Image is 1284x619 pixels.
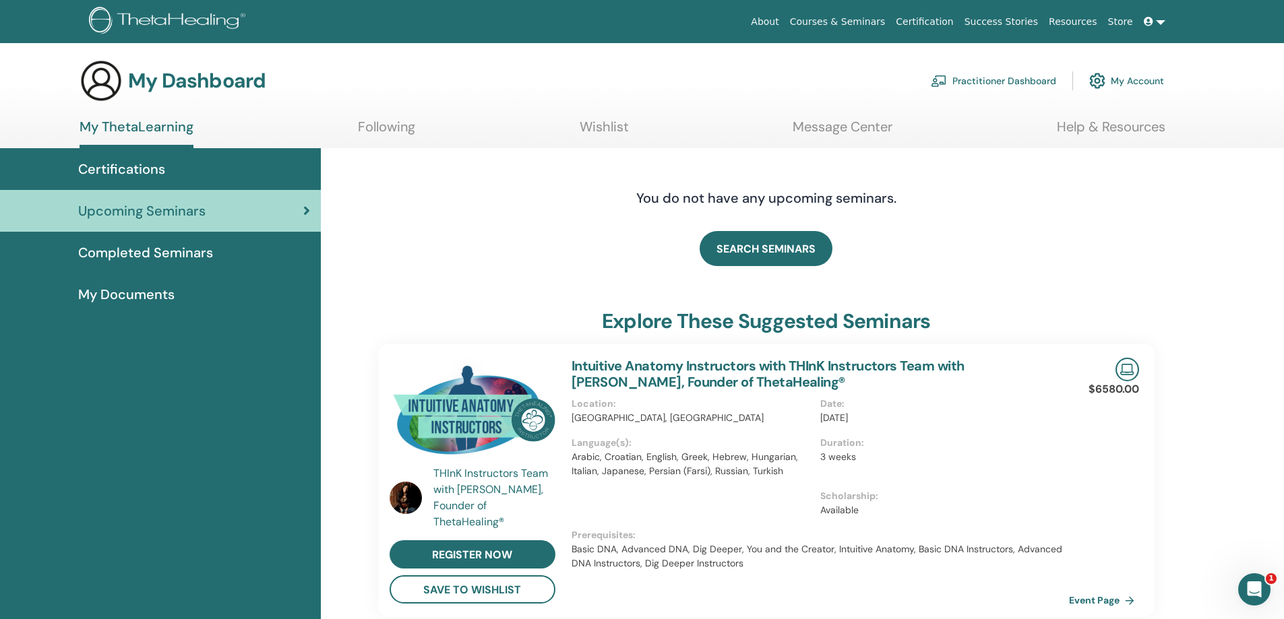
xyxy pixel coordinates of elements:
span: Completed Seminars [78,242,213,263]
a: About [745,9,784,34]
p: 3 weeks [820,450,1061,464]
p: Language(s) : [572,436,812,450]
span: register now [432,548,512,562]
p: Duration : [820,436,1061,450]
img: cog.svg [1089,69,1105,92]
a: Help & Resources [1057,119,1165,145]
span: SEARCH SEMINARS [716,242,816,256]
span: Certifications [78,159,165,179]
a: Message Center [793,119,892,145]
a: register now [390,540,555,568]
img: generic-user-icon.jpg [80,59,123,102]
p: [DATE] [820,411,1061,425]
p: Scholarship : [820,489,1061,503]
a: My Account [1089,66,1164,96]
p: [GEOGRAPHIC_DATA], [GEOGRAPHIC_DATA] [572,411,812,425]
p: Prerequisites : [572,528,1069,542]
a: Certification [890,9,958,34]
h3: My Dashboard [128,69,266,93]
a: Courses & Seminars [785,9,891,34]
img: chalkboard-teacher.svg [931,75,947,87]
img: logo.png [89,7,250,37]
p: Location : [572,397,812,411]
a: THInK Instructors Team with [PERSON_NAME], Founder of ThetaHealing® [433,465,558,530]
a: Practitioner Dashboard [931,66,1056,96]
button: save to wishlist [390,575,555,604]
span: My Documents [78,284,175,304]
span: Upcoming Seminars [78,201,206,221]
p: Basic DNA, Advanced DNA, Dig Deeper, You and the Creator, Intuitive Anatomy, Basic DNA Instructor... [572,542,1069,571]
iframe: Intercom live chat [1238,573,1271,606]
a: Event Page [1069,590,1140,610]
span: 1 [1266,573,1277,584]
img: Intuitive Anatomy Instructors [390,358,555,469]
p: Available [820,503,1061,517]
p: Arabic, Croatian, English, Greek, Hebrew, Hungarian, Italian, Japanese, Persian (Farsi), Russian,... [572,450,812,478]
a: Following [358,119,415,145]
img: Live Online Seminar [1115,358,1139,381]
h3: explore these suggested seminars [602,309,930,333]
a: My ThetaLearning [80,119,193,148]
a: Store [1103,9,1138,34]
p: Date : [820,397,1061,411]
a: Success Stories [959,9,1043,34]
img: default.jpg [390,482,422,514]
a: Intuitive Anatomy Instructors with THInK Instructors Team with [PERSON_NAME], Founder of ThetaHea... [572,357,965,391]
p: $6580.00 [1089,381,1139,397]
a: Wishlist [580,119,629,145]
h4: You do not have any upcoming seminars. [554,190,979,206]
a: SEARCH SEMINARS [700,231,832,266]
a: Resources [1043,9,1103,34]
